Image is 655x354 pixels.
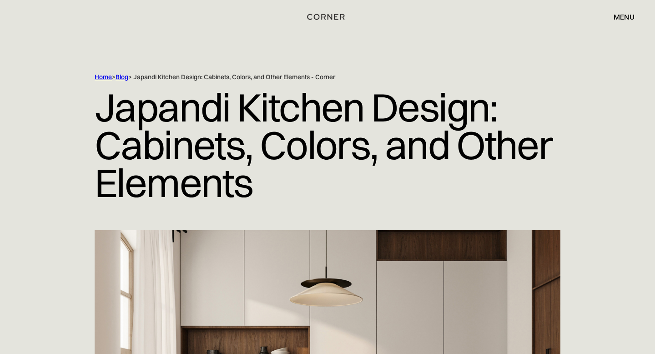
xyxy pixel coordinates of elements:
a: home [301,11,354,23]
div: menu [605,9,635,25]
div: menu [614,13,635,20]
h1: Japandi Kitchen Design: Cabinets, Colors, and Other Elements [95,81,560,208]
a: Blog [116,73,128,81]
a: Home [95,73,112,81]
div: > > Japandi Kitchen Design: Cabinets, Colors, and Other Elements - Corner [95,73,522,81]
